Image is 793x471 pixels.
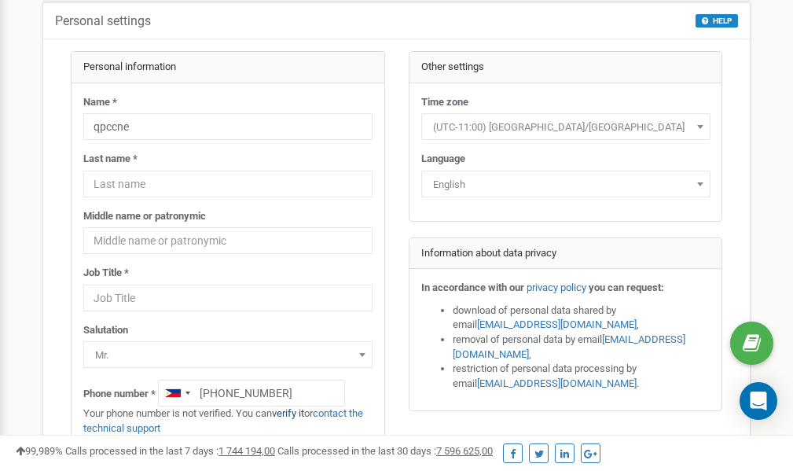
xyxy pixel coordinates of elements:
[83,407,373,436] p: Your phone number is not verified. You can or
[55,14,151,28] h5: Personal settings
[421,281,524,293] strong: In accordance with our
[427,116,705,138] span: (UTC-11:00) Pacific/Midway
[83,227,373,254] input: Middle name or patronymic
[83,266,129,281] label: Job Title *
[83,171,373,197] input: Last name
[83,407,363,434] a: contact the technical support
[16,445,63,457] span: 99,989%
[421,152,465,167] label: Language
[409,52,722,83] div: Other settings
[218,445,275,457] u: 1 744 194,00
[436,445,493,457] u: 7 596 625,00
[272,407,304,419] a: verify it
[83,285,373,311] input: Job Title
[158,380,345,407] input: +1-800-555-55-55
[453,362,710,391] li: restriction of personal data processing by email .
[83,113,373,140] input: Name
[409,238,722,270] div: Information about data privacy
[277,445,493,457] span: Calls processed in the last 30 days :
[65,445,275,457] span: Calls processed in the last 7 days :
[453,333,710,362] li: removal of personal data by email ,
[159,381,195,406] div: Telephone country code
[589,281,664,293] strong: you can request:
[421,171,710,197] span: English
[421,95,468,110] label: Time zone
[477,377,637,389] a: [EMAIL_ADDRESS][DOMAIN_NAME]
[72,52,384,83] div: Personal information
[453,333,685,360] a: [EMAIL_ADDRESS][DOMAIN_NAME]
[83,152,138,167] label: Last name *
[453,304,710,333] li: download of personal data shared by email ,
[83,323,128,338] label: Salutation
[83,95,117,110] label: Name *
[89,344,367,366] span: Mr.
[83,341,373,368] span: Mr.
[477,318,637,330] a: [EMAIL_ADDRESS][DOMAIN_NAME]
[527,281,586,293] a: privacy policy
[83,387,156,402] label: Phone number *
[427,174,705,196] span: English
[83,209,206,224] label: Middle name or patronymic
[740,382,777,420] div: Open Intercom Messenger
[421,113,710,140] span: (UTC-11:00) Pacific/Midway
[696,14,738,28] button: HELP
